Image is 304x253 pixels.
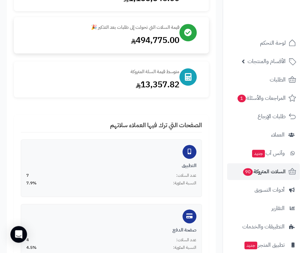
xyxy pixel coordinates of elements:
img: logo-2.png [257,12,297,27]
span: وآتس آب [251,148,285,158]
a: السلات المتروكة90 [227,163,300,180]
span: 7 [26,173,29,178]
span: الطلبات [270,75,286,85]
h4: الصفحات التي ترك فيها العملاء سلاتهم [21,122,202,132]
span: 7.9% [26,180,37,186]
a: أدوات التسويق [227,182,300,198]
div: قيمة السلات التي تحولت إلى طلبات بعد التذكير 🎉 [21,24,179,31]
span: العملاء [271,130,285,140]
span: 4.5% [26,245,37,251]
a: التقارير [227,200,300,217]
div: 13,357.82 [21,79,179,90]
span: عدد السلات: [176,237,196,243]
span: الأقسام والمنتجات [248,56,286,66]
span: 4 [26,237,29,243]
a: العملاء [227,127,300,143]
div: صفحة الدفع [26,227,196,234]
span: أدوات التسويق [254,185,285,195]
span: المراجعات والأسئلة [237,93,286,103]
a: المراجعات والأسئلة1 [227,90,300,106]
div: Open Intercom Messenger [10,226,27,243]
div: متوسط قيمة السلة المتروكة [21,68,179,75]
span: النسبة المئوية: [173,180,196,186]
a: وآتس آبجديد [227,145,300,162]
span: طلبات الإرجاع [258,112,286,121]
span: النسبة المئوية: [173,245,196,251]
span: 90 [243,168,253,176]
a: طلبات الإرجاع [227,108,300,125]
a: لوحة التحكم [227,35,300,51]
span: عدد السلات: [176,173,196,178]
span: جديد [244,242,257,249]
span: السلات المتروكة [242,167,286,176]
span: التقارير [271,203,285,213]
div: التطبيق [26,162,196,169]
a: الطلبات [227,71,300,88]
div: 494,775.00 [21,34,179,46]
a: التطبيقات والخدمات [227,218,300,235]
span: تطبيق المتجر [244,240,285,250]
span: التطبيقات والخدمات [242,222,285,232]
span: 1 [237,94,246,102]
span: جديد [252,150,265,157]
span: لوحة التحكم [260,38,286,48]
